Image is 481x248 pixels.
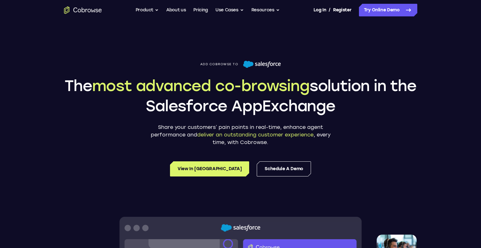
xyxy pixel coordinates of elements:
[146,124,335,146] p: Share your customers’ pain points in real-time, enhance agent performance and , every time, with ...
[64,6,102,14] a: Go to the home page
[200,62,238,66] span: Add Cobrowse to
[314,4,326,16] a: Log In
[329,6,331,14] span: /
[333,4,351,16] a: Register
[359,4,417,16] a: Try Online Demo
[251,4,280,16] button: Resources
[64,76,417,116] h1: The solution in the Salesforce AppExchange
[136,4,159,16] button: Product
[243,61,281,68] img: Salesforce logo
[197,132,314,138] span: deliver an outstanding customer experience
[92,77,309,95] span: most advanced co-browsing
[170,161,249,176] a: View in [GEOGRAPHIC_DATA]
[215,4,244,16] button: Use Cases
[257,161,311,176] a: Schedule a Demo
[193,4,208,16] a: Pricing
[166,4,186,16] a: About us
